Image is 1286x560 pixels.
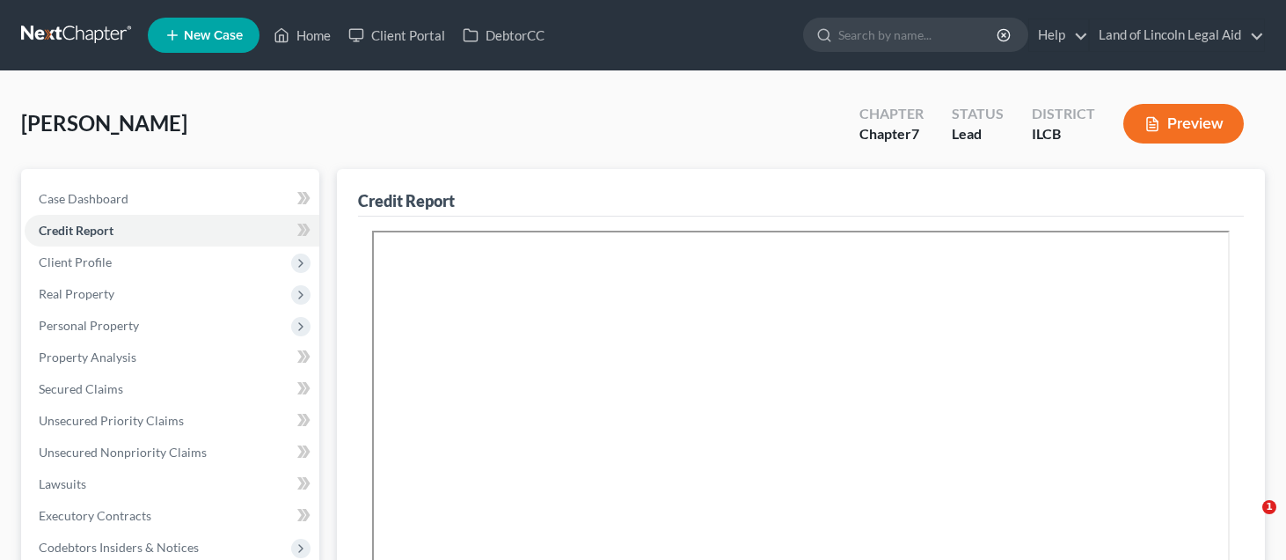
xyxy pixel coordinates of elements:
[25,373,319,405] a: Secured Claims
[25,183,319,215] a: Case Dashboard
[25,405,319,437] a: Unsecured Priority Claims
[184,29,243,42] span: New Case
[859,104,924,124] div: Chapter
[1226,500,1268,542] iframe: Intercom live chat
[838,18,999,51] input: Search by name...
[39,476,86,491] span: Lawsuits
[39,191,128,206] span: Case Dashboard
[25,437,319,468] a: Unsecured Nonpriority Claims
[39,445,207,460] span: Unsecured Nonpriority Claims
[1032,124,1095,144] div: ILCB
[39,223,113,238] span: Credit Report
[1262,500,1276,514] span: 1
[25,215,319,247] a: Credit Report
[911,125,919,142] span: 7
[39,254,112,269] span: Client Profile
[1123,104,1244,144] button: Preview
[25,342,319,373] a: Property Analysis
[39,508,151,523] span: Executory Contracts
[859,124,924,144] div: Chapter
[39,318,139,333] span: Personal Property
[39,350,136,365] span: Property Analysis
[358,190,455,211] div: Credit Report
[1029,19,1088,51] a: Help
[454,19,553,51] a: DebtorCC
[25,468,319,500] a: Lawsuits
[1032,104,1095,124] div: District
[952,104,1004,124] div: Status
[39,413,184,428] span: Unsecured Priority Claims
[39,286,114,301] span: Real Property
[265,19,340,51] a: Home
[952,124,1004,144] div: Lead
[1090,19,1264,51] a: Land of Lincoln Legal Aid
[25,500,319,532] a: Executory Contracts
[39,540,199,555] span: Codebtors Insiders & Notices
[340,19,454,51] a: Client Portal
[21,110,187,136] span: [PERSON_NAME]
[39,381,123,396] span: Secured Claims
